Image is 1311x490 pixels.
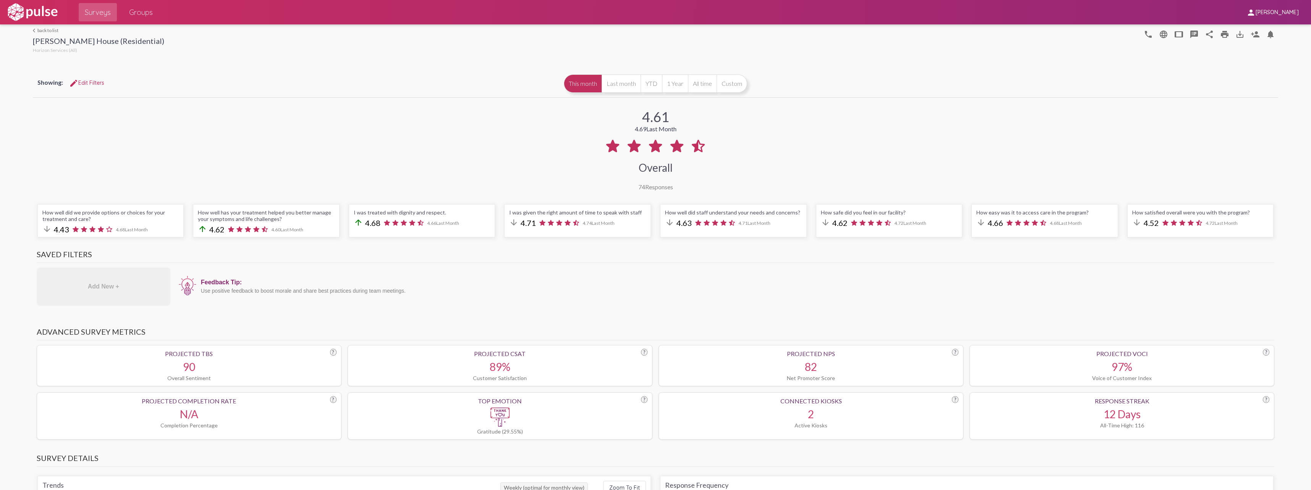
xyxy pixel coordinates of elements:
[271,227,303,232] span: 4.60
[178,275,197,297] img: icon12.png
[664,360,958,373] div: 82
[1186,26,1202,42] button: speaker_notes
[641,349,647,356] div: ?
[1144,30,1153,39] mat-icon: language
[1059,220,1082,226] span: Last Month
[42,422,337,429] div: Completion Percentage
[353,397,647,405] div: Top Emotion
[952,396,958,403] div: ?
[974,375,1269,381] div: Voice of Customer Index
[37,327,1274,340] h3: Advanced Survey Metrics
[353,375,647,381] div: Customer Satisfaction
[639,161,673,174] div: Overall
[832,218,848,227] span: 4.62
[976,218,986,227] mat-icon: arrow_downward
[1220,30,1229,39] mat-icon: print
[85,5,111,19] span: Surveys
[664,397,958,405] div: Connected Kiosks
[42,209,179,222] div: How well did we provide options or choices for your treatment and care?
[63,76,110,90] button: Edit FiltersEdit Filters
[677,218,692,227] span: 4.63
[354,209,490,216] div: I was treated with dignity and respect.
[33,47,77,53] span: Horizon Services (All)
[1174,30,1183,39] mat-icon: tablet
[69,79,78,88] mat-icon: Edit Filters
[602,74,641,93] button: Last month
[1248,26,1263,42] button: Person
[664,408,958,421] div: 2
[748,220,770,226] span: Last Month
[42,360,337,373] div: 90
[646,125,677,132] span: Last Month
[988,218,1003,227] span: 4.66
[976,209,1113,216] div: How easy was it to access care in the program?
[330,349,337,356] div: ?
[490,408,510,427] img: Gratitude
[280,227,303,232] span: Last Month
[125,227,148,232] span: Last Month
[37,453,1274,467] h3: Survey Details
[330,396,337,403] div: ?
[42,375,337,381] div: Overall Sentiment
[974,408,1269,421] div: 12 Days
[638,183,673,190] div: Responses
[1156,26,1171,42] button: language
[665,218,674,227] mat-icon: arrow_downward
[436,220,459,226] span: Last Month
[974,360,1269,373] div: 97%
[116,227,148,232] span: 4.68
[1235,30,1245,39] mat-icon: Download
[353,360,647,373] div: 89%
[69,79,104,86] span: Edit Filters
[354,218,363,227] mat-icon: arrow_upward
[209,225,225,234] span: 4.62
[592,220,615,226] span: Last Month
[1171,26,1186,42] button: tablet
[821,218,830,227] mat-icon: arrow_downward
[6,3,59,22] img: white-logo.svg
[353,350,647,357] div: Projected CSAT
[1263,396,1269,403] div: ?
[42,397,337,405] div: Projected Completion Rate
[1240,5,1305,19] button: [PERSON_NAME]
[1251,30,1260,39] mat-icon: Person
[365,218,380,227] span: 4.68
[33,36,164,47] div: [PERSON_NAME] House (Residential)
[1263,26,1278,42] button: Bell
[42,224,52,234] mat-icon: arrow_downward
[353,428,647,435] div: Gratitude (29.55%)
[821,209,958,216] div: How safe did you feel in our facility?
[642,108,669,125] div: 4.61
[952,349,958,356] div: ?
[201,288,1271,294] div: Use positive feedback to boost morale and share best practices during team meetings.
[1190,30,1199,39] mat-icon: speaker_notes
[1215,220,1238,226] span: Last Month
[509,218,518,227] mat-icon: arrow_downward
[1132,209,1269,216] div: How satisfied overall were you with the program?
[1232,26,1248,42] button: Download
[54,225,69,234] span: 4.43
[1050,220,1082,226] span: 4.68
[37,79,63,86] span: Showing:
[33,27,164,33] a: back to list
[664,350,958,357] div: Projected NPS
[688,74,717,93] button: All time
[1132,218,1141,227] mat-icon: arrow_downward
[201,279,1271,286] div: Feedback Tip:
[664,375,958,381] div: Net Promoter Score
[1144,218,1159,227] span: 4.52
[974,350,1269,357] div: Projected VoCI
[717,74,747,93] button: Custom
[1141,26,1156,42] button: language
[42,350,337,357] div: Projected TBS
[129,5,153,19] span: Groups
[641,74,662,93] button: YTD
[37,268,170,306] div: Add New +
[638,183,645,190] span: 74
[635,125,677,132] div: 4.69
[198,224,207,234] mat-icon: arrow_upward
[123,3,159,21] a: Groups
[1205,30,1214,39] mat-icon: Share
[198,209,335,222] div: How well has your treatment helped you better manage your symptoms and life challenges?
[664,422,958,429] div: Active Kiosks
